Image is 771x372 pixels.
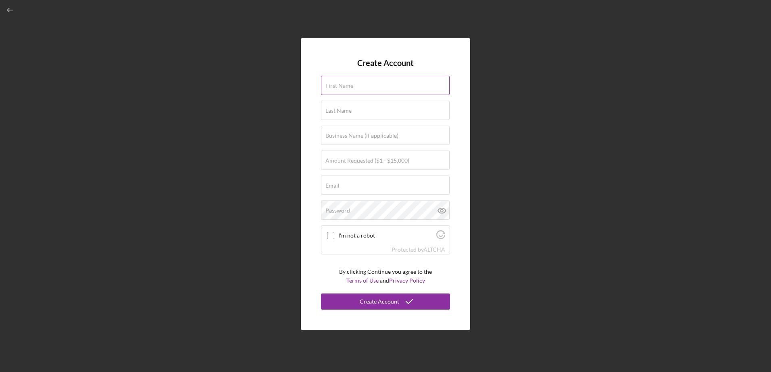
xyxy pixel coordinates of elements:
[325,107,352,114] label: Last Name
[325,83,353,89] label: First Name
[325,132,398,139] label: Business Name (if applicable)
[392,246,445,253] div: Protected by
[338,232,434,239] label: I'm not a robot
[339,267,432,285] p: By clicking Continue you agree to the and
[360,293,399,310] div: Create Account
[321,293,450,310] button: Create Account
[357,58,414,68] h4: Create Account
[346,277,379,284] a: Terms of Use
[325,182,340,189] label: Email
[325,207,350,214] label: Password
[423,246,445,253] a: Visit Altcha.org
[389,277,425,284] a: Privacy Policy
[325,157,409,164] label: Amount Requested ($1 - $15,000)
[436,234,445,240] a: Visit Altcha.org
